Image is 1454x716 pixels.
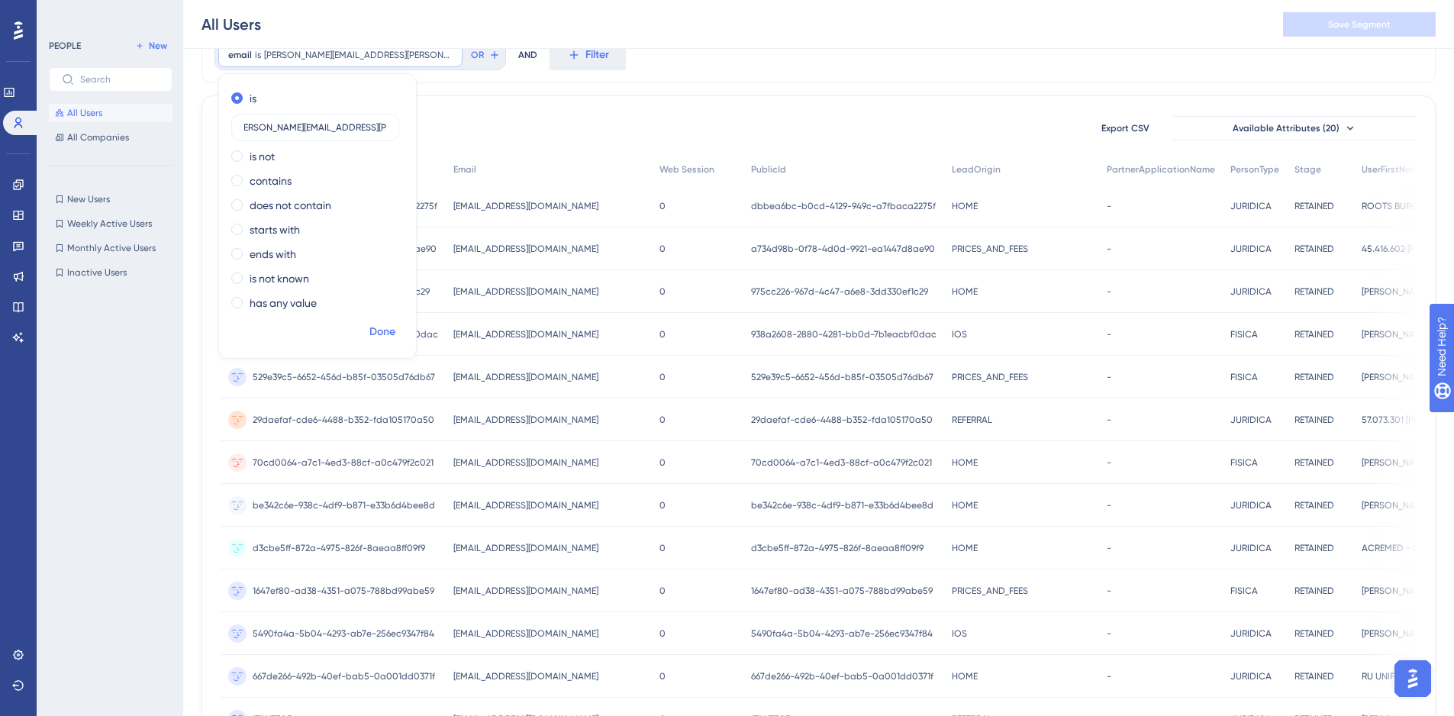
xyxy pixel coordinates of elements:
[1362,670,1449,682] span: RU UNIFORMES LTDA
[751,456,932,469] span: 70cd0064-a7c1-4ed3-88cf-a0c479f2c021
[49,40,81,52] div: PEOPLE
[1230,456,1258,469] span: FISICA
[952,371,1028,383] span: PRICES_AND_FEES
[264,49,453,61] span: [PERSON_NAME][EMAIL_ADDRESS][PERSON_NAME][DOMAIN_NAME]
[751,627,933,640] span: 5490fa4a-5b04-4293-ab7e-256ec9347f84
[751,285,928,298] span: 975cc226-967d-4c47-a6e8-3dd330ef1c29
[952,585,1028,597] span: PRICES_AND_FEES
[751,499,933,511] span: be342c6e-938c-4df9-b871-e33b6d4bee8d
[952,243,1028,255] span: PRICES_AND_FEES
[369,323,395,341] span: Done
[1230,627,1272,640] span: JURIDICA
[1107,285,1111,298] span: -
[250,269,309,288] label: is not known
[253,499,435,511] span: be342c6e-938c-4df9-b871-e33b6d4bee8d
[1362,499,1430,511] span: [PERSON_NAME]
[659,371,666,383] span: 0
[255,49,261,61] span: is
[585,46,609,64] span: Filter
[1294,585,1334,597] span: RETAINED
[49,214,172,233] button: Weekly Active Users
[250,245,296,263] label: ends with
[453,243,598,255] span: [EMAIL_ADDRESS][DOMAIN_NAME]
[751,542,924,554] span: d3cbe5ff-872a-4975-826f-8aeaa8ff09f9
[250,294,317,312] label: has any value
[1230,499,1272,511] span: JURIDICA
[49,104,172,122] button: All Users
[1294,328,1334,340] span: RETAINED
[1233,122,1340,134] span: Available Attributes (20)
[659,456,666,469] span: 0
[1230,243,1272,255] span: JURIDICA
[1107,585,1111,597] span: -
[550,40,626,70] button: Filter
[659,585,666,597] span: 0
[1107,456,1111,469] span: -
[751,585,933,597] span: 1647ef80-ad38-4351-a075-788bd99abe59
[1107,200,1111,212] span: -
[659,542,666,554] span: 0
[952,414,992,426] span: REFERRAL
[80,74,160,85] input: Search
[1294,371,1334,383] span: RETAINED
[49,190,172,208] button: New Users
[49,239,172,257] button: Monthly Active Users
[1294,285,1334,298] span: RETAINED
[1294,627,1334,640] span: RETAINED
[253,456,434,469] span: 70cd0064-a7c1-4ed3-88cf-a0c479f2c021
[1294,243,1334,255] span: RETAINED
[1107,542,1111,554] span: -
[244,122,386,133] input: Type the value
[952,328,967,340] span: IOS
[453,163,476,176] span: Email
[1362,163,1424,176] span: UserFirstName
[130,37,172,55] button: New
[250,221,300,239] label: starts with
[751,200,936,212] span: dbbea6bc-b0cd-4129-949c-a7fbaca2275f
[1294,414,1334,426] span: RETAINED
[49,128,172,147] button: All Companies
[1107,414,1111,426] span: -
[751,328,937,340] span: 938a2608-2880-4281-bb0d-7b1eacbf0dac
[149,40,167,52] span: New
[1294,670,1334,682] span: RETAINED
[1230,542,1272,554] span: JURIDICA
[201,14,261,35] div: All Users
[250,172,292,190] label: contains
[751,243,935,255] span: a734d98b-0f78-4d0d-9921-ea1447d8ae90
[751,371,933,383] span: 529e39c5-6652-456d-b85f-03505d76db67
[253,542,425,554] span: d3cbe5ff-872a-4975-826f-8aeaa8ff09f9
[67,218,152,230] span: Weekly Active Users
[1107,670,1111,682] span: -
[1107,243,1111,255] span: -
[1328,18,1391,31] span: Save Segment
[253,585,434,597] span: 1647ef80-ad38-4351-a075-788bd99abe59
[1172,116,1417,140] button: Available Attributes (20)
[67,242,156,254] span: Monthly Active Users
[1362,200,1439,212] span: ROOTS BURGUERS
[36,4,95,22] span: Need Help?
[453,585,598,597] span: [EMAIL_ADDRESS][DOMAIN_NAME]
[751,670,933,682] span: 667de266-492b-40ef-bab5-0a001dd0371f
[453,627,598,640] span: [EMAIL_ADDRESS][DOMAIN_NAME]
[952,542,978,554] span: HOME
[1294,499,1334,511] span: RETAINED
[67,131,129,144] span: All Companies
[518,40,537,70] div: AND
[471,49,484,61] span: OR
[1230,414,1272,426] span: JURIDICA
[751,414,933,426] span: 29daefaf-cde6-4488-b352-fda105170a50
[1294,200,1334,212] span: RETAINED
[1230,328,1258,340] span: FISICA
[1087,116,1163,140] button: Export CSV
[453,456,598,469] span: [EMAIL_ADDRESS][DOMAIN_NAME]
[1101,122,1149,134] span: Export CSV
[361,318,404,346] button: Done
[952,670,978,682] span: HOME
[1107,328,1111,340] span: -
[952,627,967,640] span: IOS
[1230,285,1272,298] span: JURIDICA
[453,371,598,383] span: [EMAIL_ADDRESS][DOMAIN_NAME]
[1230,670,1272,682] span: JURIDICA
